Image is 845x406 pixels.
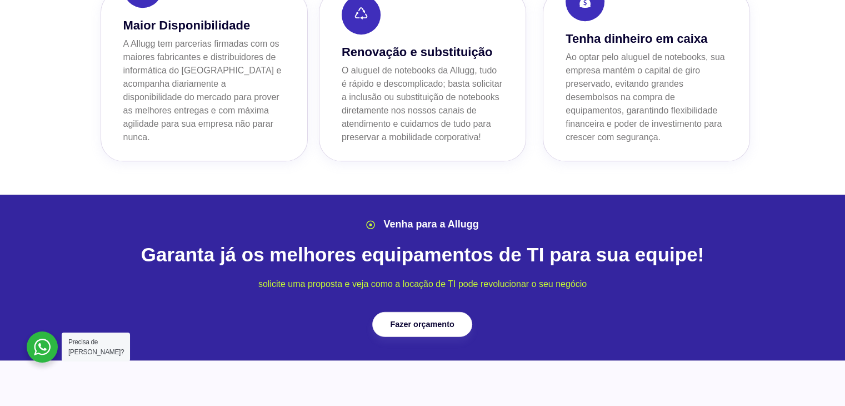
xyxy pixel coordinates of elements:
[95,243,751,266] h2: Garanta já os melhores equipamentos de TI para sua equipe!
[566,29,727,48] h3: Tenha dinheiro em caixa
[123,16,285,34] h3: Maior Disponibilidade
[342,43,503,61] h3: Renovação e substituição
[68,338,124,356] span: Precisa de [PERSON_NAME]?
[123,37,285,144] p: A Allugg tem parcerias firmadas com os maiores fabricantes e distribuidores de informática do [GE...
[391,320,454,328] span: Fazer orçamento
[646,264,845,406] iframe: Chat Widget
[342,64,503,144] p: O aluguel de notebooks da Allugg, tudo é rápido e descomplicado; basta solicitar a inclusão ou su...
[566,51,727,144] p: Ao optar pelo aluguel de notebooks, sua empresa mantém o capital de giro preservado, evitando gra...
[372,311,472,336] a: Fazer orçamento
[381,217,478,232] span: Venha para a Allugg
[95,278,751,291] p: solicite uma proposta e veja como a locação de TI pode revolucionar o seu negócio
[646,264,845,406] div: Widget de chat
